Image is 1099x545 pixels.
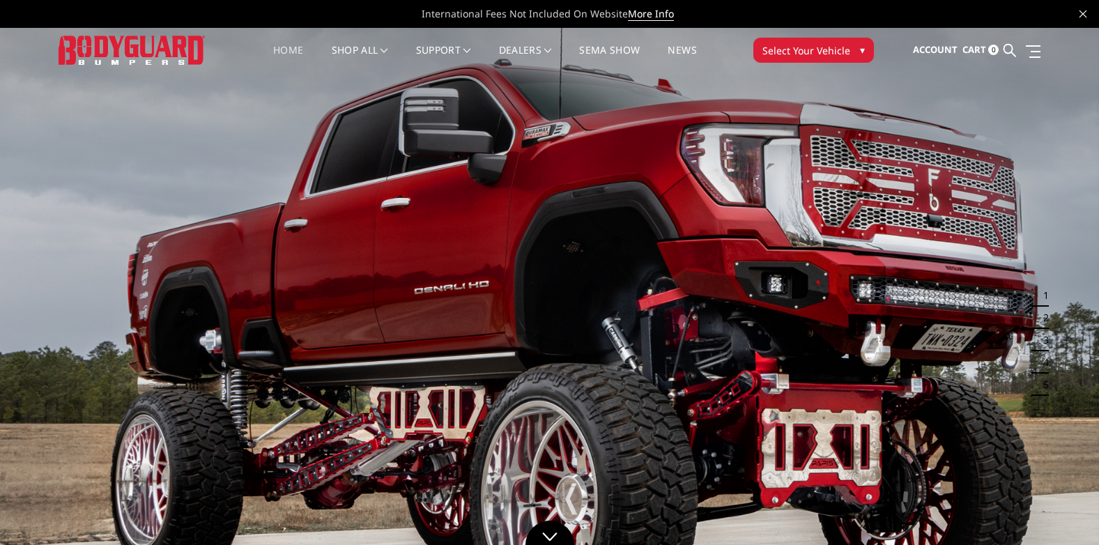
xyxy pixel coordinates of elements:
[1035,329,1049,351] button: 3 of 5
[668,45,696,72] a: News
[525,521,574,545] a: Click to Down
[1035,351,1049,374] button: 4 of 5
[1035,284,1049,307] button: 1 of 5
[332,45,388,72] a: shop all
[913,31,958,69] a: Account
[988,45,999,55] span: 0
[1029,478,1099,545] iframe: Chat Widget
[273,45,303,72] a: Home
[1035,374,1049,396] button: 5 of 5
[579,45,640,72] a: SEMA Show
[762,43,850,58] span: Select Your Vehicle
[59,36,205,64] img: BODYGUARD BUMPERS
[962,43,986,56] span: Cart
[962,31,999,69] a: Cart 0
[499,45,552,72] a: Dealers
[416,45,471,72] a: Support
[628,7,674,21] a: More Info
[1035,307,1049,329] button: 2 of 5
[913,43,958,56] span: Account
[753,38,874,63] button: Select Your Vehicle
[860,43,865,57] span: ▾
